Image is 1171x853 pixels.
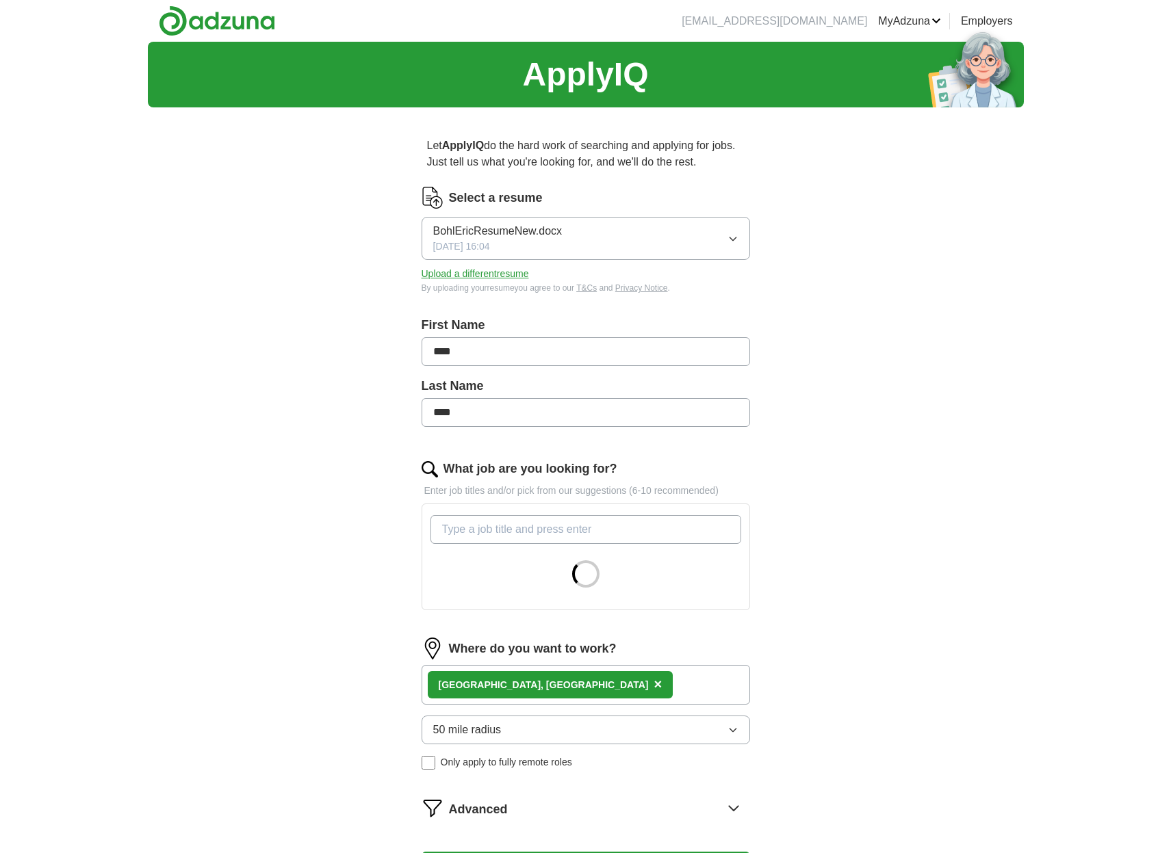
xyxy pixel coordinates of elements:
span: Only apply to fully remote roles [441,755,572,770]
label: First Name [422,316,750,334]
h1: ApplyIQ [522,50,648,99]
p: Enter job titles and/or pick from our suggestions (6-10 recommended) [422,484,750,498]
div: [GEOGRAPHIC_DATA], [GEOGRAPHIC_DATA] [439,678,649,692]
span: × [654,677,662,692]
input: Type a job title and press enter [430,515,741,544]
label: What job are you looking for? [443,460,617,478]
img: CV Icon [422,187,443,209]
img: filter [422,797,443,819]
a: MyAdzuna [878,13,941,29]
button: × [654,674,662,695]
button: BohlEricResumeNew.docx[DATE] 16:04 [422,217,750,260]
a: Employers [961,13,1013,29]
label: Where do you want to work? [449,640,617,658]
div: By uploading your resume you agree to our and . [422,282,750,294]
a: Privacy Notice [615,283,668,293]
img: search.png [422,461,438,477]
label: Select a resume [449,189,543,207]
p: Let do the hard work of searching and applying for jobs. Just tell us what you're looking for, an... [422,132,750,176]
button: Upload a differentresume [422,267,529,281]
label: Last Name [422,377,750,395]
li: [EMAIL_ADDRESS][DOMAIN_NAME] [682,13,867,29]
input: Only apply to fully remote roles [422,756,435,770]
img: location.png [422,638,443,659]
span: 50 mile radius [433,722,502,738]
span: BohlEricResumeNew.docx [433,223,563,239]
img: Adzuna logo [159,5,275,36]
a: T&Cs [576,283,597,293]
button: 50 mile radius [422,716,750,744]
span: Advanced [449,800,508,819]
strong: ApplyIQ [442,140,484,151]
span: [DATE] 16:04 [433,239,490,254]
